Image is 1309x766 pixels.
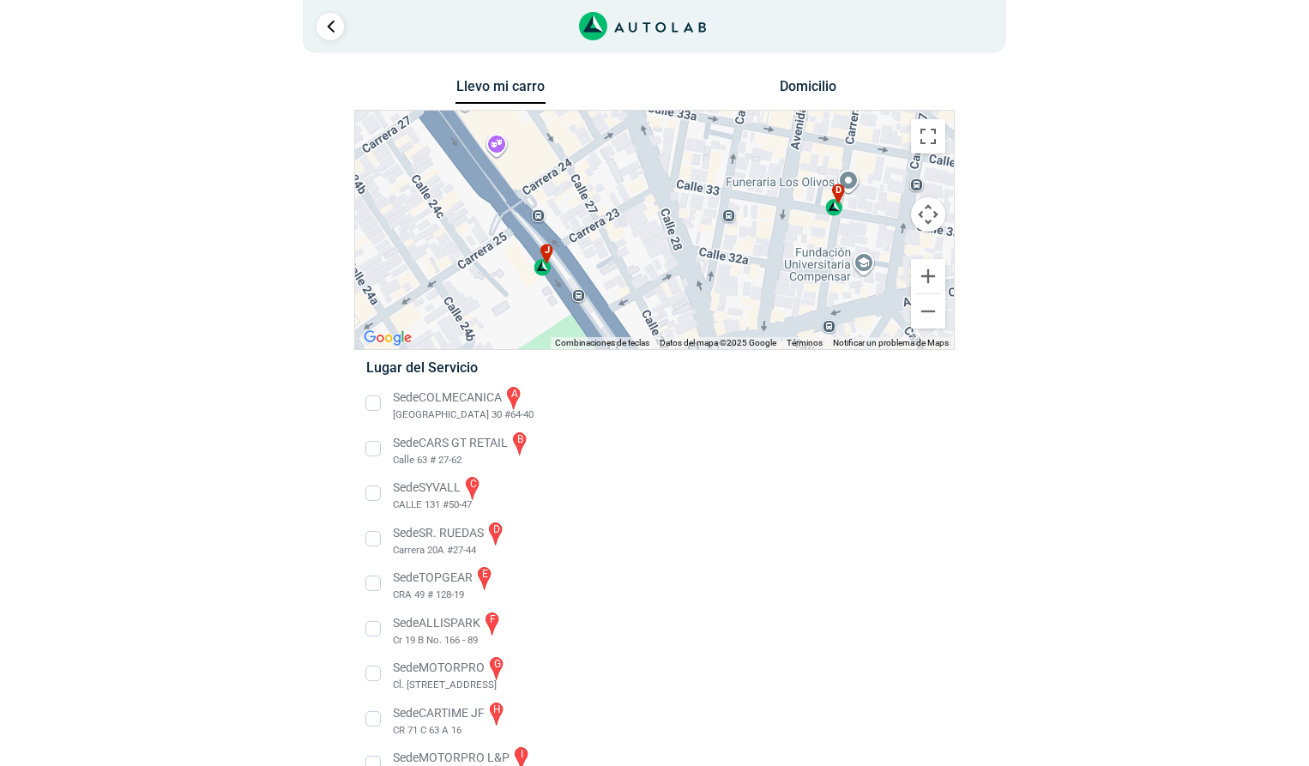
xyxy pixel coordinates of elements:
[555,337,649,349] button: Combinaciones de teclas
[911,294,945,329] button: Reducir
[911,259,945,293] button: Ampliar
[660,338,776,347] span: Datos del mapa ©2025 Google
[317,13,344,40] a: Ir al paso anterior
[835,184,842,198] span: d
[787,338,823,347] a: Términos
[455,78,546,105] button: Llevo mi carro
[359,327,416,349] a: Abre esta zona en Google Maps (se abre en una nueva ventana)
[579,17,707,33] a: Link al sitio de autolab
[763,78,854,103] button: Domicilio
[545,244,550,258] span: j
[911,119,945,154] button: Cambiar a la vista en pantalla completa
[911,197,945,232] button: Controles de visualización del mapa
[366,359,942,376] h5: Lugar del Servicio
[833,338,949,347] a: Notificar un problema de Maps
[359,327,416,349] img: Google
